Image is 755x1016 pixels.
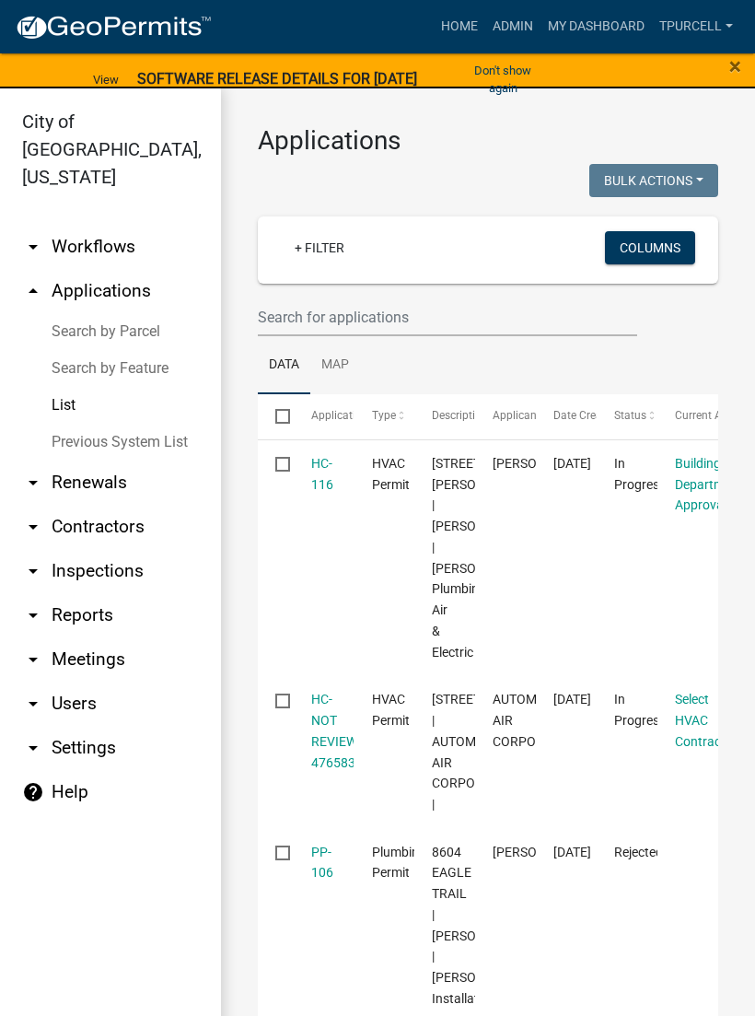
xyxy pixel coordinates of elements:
[729,55,741,77] button: Close
[432,845,530,1006] span: 8604 EAGLE TRAIL | Tim Crume Sr | Crume Installations
[280,231,359,264] a: + Filter
[493,409,540,422] span: Applicant
[432,409,488,422] span: Description
[589,164,718,197] button: Bulk Actions
[605,231,695,264] button: Columns
[258,394,293,438] datatable-header-cell: Select
[536,394,597,438] datatable-header-cell: Date Created
[614,409,646,422] span: Status
[311,845,333,881] a: PP-106
[614,456,666,492] span: In Progress
[652,9,740,44] a: Tpurcell
[22,516,44,538] i: arrow_drop_down
[22,236,44,258] i: arrow_drop_down
[432,692,545,812] span: 900 MARKET ST | AUTOMATIC AIR CORPORATION |
[493,456,591,471] span: Tom Drexler
[657,394,718,438] datatable-header-cell: Current Activity
[22,737,44,759] i: arrow_drop_down
[258,336,310,395] a: Data
[614,845,663,859] span: Rejected
[258,298,637,336] input: Search for applications
[493,845,591,859] span: Tim Crume Sr
[614,692,666,728] span: In Progress
[493,692,581,749] span: AUTOMATIC AIR CORPORATION
[22,781,44,803] i: help
[372,409,396,422] span: Type
[414,394,475,438] datatable-header-cell: Description
[475,394,536,438] datatable-header-cell: Applicant
[22,560,44,582] i: arrow_drop_down
[86,64,126,95] a: View
[293,394,354,438] datatable-header-cell: Application Number
[310,336,360,395] a: Map
[729,53,741,79] span: ×
[372,456,410,492] span: HVAC Permit
[22,472,44,494] i: arrow_drop_down
[22,604,44,626] i: arrow_drop_down
[485,9,540,44] a: Admin
[454,55,552,103] button: Don't show again
[137,70,417,88] strong: SOFTWARE RELEASE DETAILS FOR [DATE]
[675,409,751,422] span: Current Activity
[553,845,591,859] span: 09/09/2025
[372,692,410,728] span: HVAC Permit
[597,394,657,438] datatable-header-cell: Status
[311,692,377,769] a: HC-NOT REVIEWED-476583
[22,648,44,671] i: arrow_drop_down
[311,409,412,422] span: Application Number
[675,456,743,513] a: Building Department Approval
[553,692,591,707] span: 09/10/2025
[540,9,652,44] a: My Dashboard
[311,456,333,492] a: HC-116
[22,693,44,715] i: arrow_drop_down
[675,692,738,749] a: Select HVAC Contractor
[553,456,591,471] span: 09/15/2025
[434,9,485,44] a: Home
[432,456,545,660] span: 1313 MORROW STREET | Tom Drexler | Tom Drexler Plumbing, Air & Electric
[372,845,426,881] span: Plumbing Permit
[22,280,44,302] i: arrow_drop_up
[258,125,718,157] h3: Applications
[354,394,414,438] datatable-header-cell: Type
[553,409,618,422] span: Date Created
